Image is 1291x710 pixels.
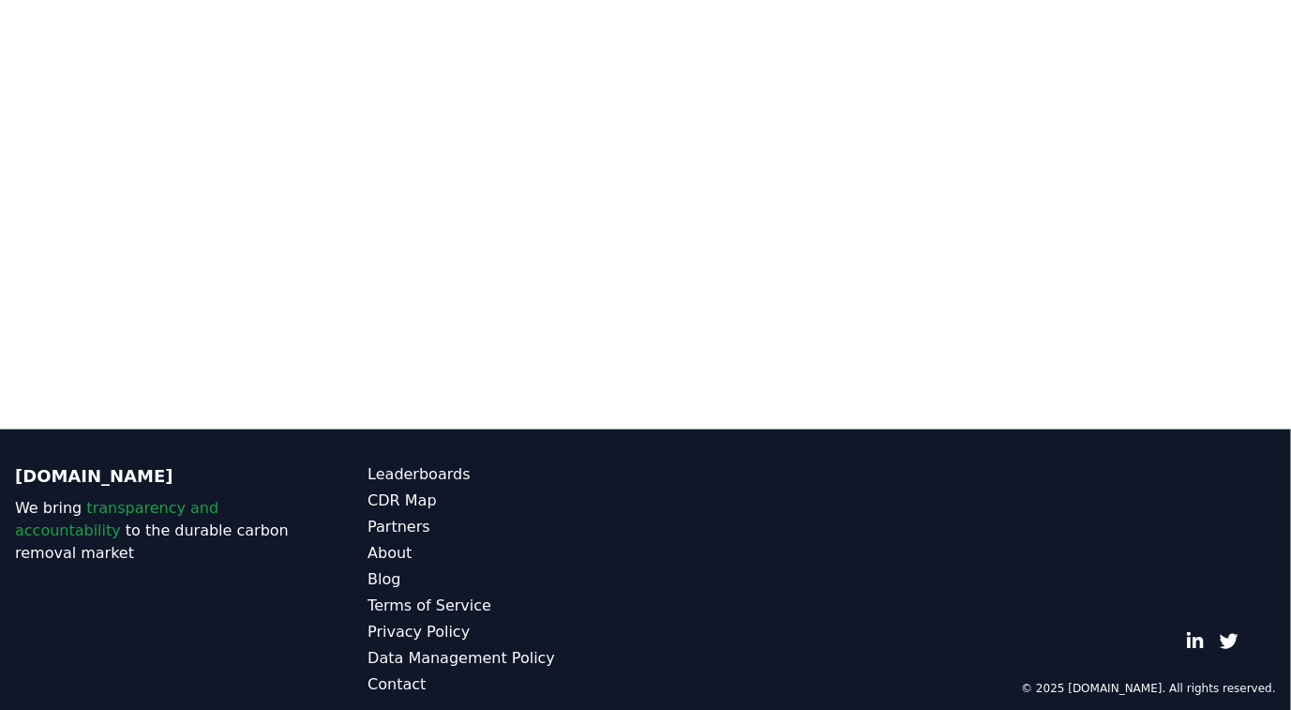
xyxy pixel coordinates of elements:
a: Leaderboards [368,463,645,486]
a: About [368,542,645,565]
p: We bring to the durable carbon removal market [15,497,293,565]
a: Contact [368,673,645,696]
a: Data Management Policy [368,647,645,670]
a: CDR Map [368,490,645,512]
a: Privacy Policy [368,621,645,643]
a: LinkedIn [1186,632,1205,651]
a: Partners [368,516,645,538]
p: © 2025 [DOMAIN_NAME]. All rights reserved. [1021,681,1276,696]
span: transparency and accountability [15,499,218,539]
a: Blog [368,568,645,591]
p: [DOMAIN_NAME] [15,463,293,490]
a: Twitter [1220,632,1238,651]
a: Terms of Service [368,595,645,617]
